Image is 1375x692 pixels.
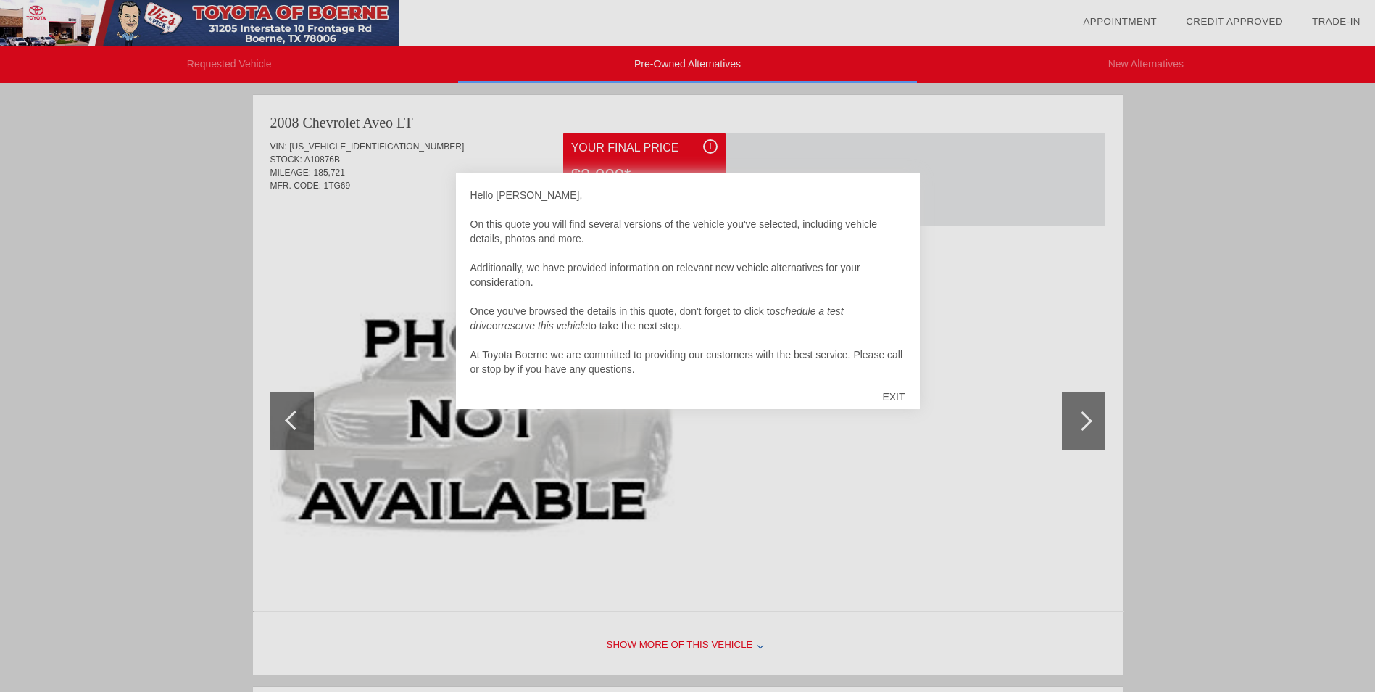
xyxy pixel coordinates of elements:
[1083,16,1157,27] a: Appointment
[868,375,919,419] div: EXIT
[470,188,905,376] div: Hello [PERSON_NAME], On this quote you will find several versions of the vehicle you've selected,...
[470,305,844,331] em: schedule a test drive
[1312,16,1361,27] a: Trade-In
[1186,16,1283,27] a: Credit Approved
[501,320,588,331] em: reserve this vehicle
